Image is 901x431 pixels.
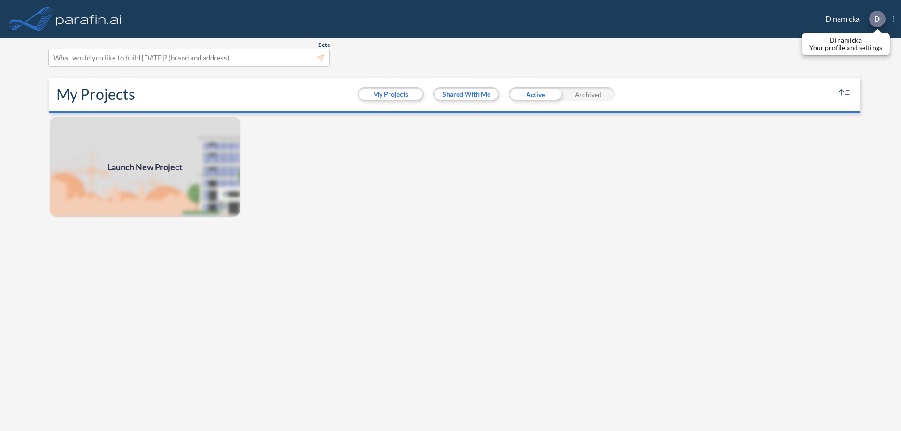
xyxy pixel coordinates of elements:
[56,85,135,103] h2: My Projects
[874,15,880,23] p: D
[435,89,498,100] button: Shared With Me
[107,161,183,174] span: Launch New Project
[54,9,123,28] img: logo
[809,37,882,44] p: Dinamicka
[811,11,894,27] div: Dinamicka
[509,87,562,101] div: Active
[809,44,882,52] p: Your profile and settings
[837,87,852,102] button: sort
[318,41,330,49] span: Beta
[359,89,422,100] button: My Projects
[49,116,241,218] img: add
[49,116,241,218] a: Launch New Project
[562,87,615,101] div: Archived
